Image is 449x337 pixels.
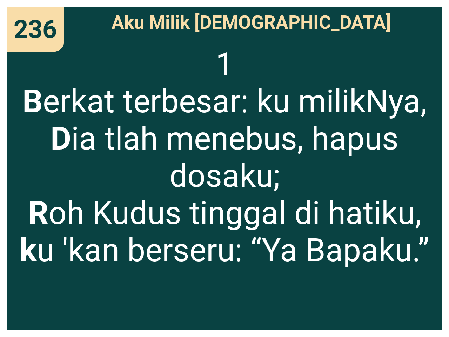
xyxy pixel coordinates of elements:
[51,120,71,157] b: D
[20,232,37,269] b: k
[112,12,391,33] span: Aku Milik [DEMOGRAPHIC_DATA]
[13,46,436,269] span: 1 erkat terbesar: ku milikNya, ia tlah menebus, hapus dosaku; oh Kudus tinggal di hatiku, u 'kan ...
[22,83,43,120] b: B
[14,14,57,44] span: 236
[28,194,48,232] b: R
